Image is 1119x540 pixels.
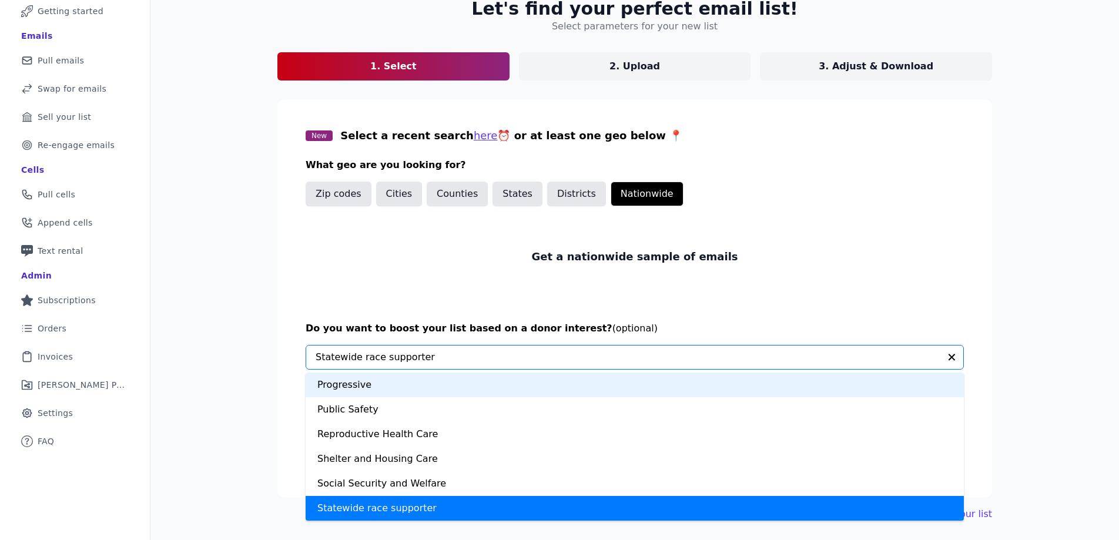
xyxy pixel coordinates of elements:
[609,59,660,73] p: 2. Upload
[306,182,371,206] button: Zip codes
[340,129,682,142] span: Select a recent search ⏰ or at least one geo below 📍
[21,30,53,42] div: Emails
[21,164,44,176] div: Cells
[9,210,140,236] a: Append cells
[9,400,140,426] a: Settings
[306,372,964,386] p: Click & select your interest
[493,182,542,206] button: States
[9,48,140,73] a: Pull emails
[38,189,75,200] span: Pull cells
[9,132,140,158] a: Re-engage emails
[38,5,103,17] span: Getting started
[38,323,66,334] span: Orders
[306,397,964,422] div: Public Safety
[9,344,140,370] a: Invoices
[306,447,964,471] div: Shelter and Housing Care
[306,323,612,334] span: Do you want to boost your list based on a donor interest?
[9,104,140,130] a: Sell your list
[38,435,54,447] span: FAQ
[427,182,488,206] button: Counties
[552,19,718,33] h4: Select parameters for your new list
[38,294,96,306] span: Subscriptions
[38,245,83,257] span: Text rental
[38,379,126,391] span: [PERSON_NAME] Performance
[9,182,140,207] a: Pull cells
[819,59,933,73] p: 3. Adjust & Download
[612,323,658,334] span: (optional)
[306,373,964,397] div: Progressive
[9,316,140,341] a: Orders
[306,130,333,141] span: New
[474,128,498,144] button: here
[9,372,140,398] a: [PERSON_NAME] Performance
[306,496,964,521] div: Statewide race supporter
[531,249,738,265] p: Get a nationwide sample of emails
[38,111,91,123] span: Sell your list
[38,83,106,95] span: Swap for emails
[376,182,423,206] button: Cities
[9,287,140,313] a: Subscriptions
[277,52,510,81] a: 1. Select
[306,158,964,172] h3: What geo are you looking for?
[519,52,751,81] a: 2. Upload
[9,428,140,454] a: FAQ
[306,471,964,496] div: Social Security and Welfare
[9,76,140,102] a: Swap for emails
[38,139,115,151] span: Re-engage emails
[38,407,73,419] span: Settings
[611,182,684,206] button: Nationwide
[38,351,73,363] span: Invoices
[760,52,992,81] a: 3. Adjust & Download
[370,59,417,73] p: 1. Select
[547,182,606,206] button: Districts
[21,270,52,281] div: Admin
[38,217,93,229] span: Append cells
[9,238,140,264] a: Text rental
[38,55,84,66] span: Pull emails
[306,422,964,447] div: Reproductive Health Care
